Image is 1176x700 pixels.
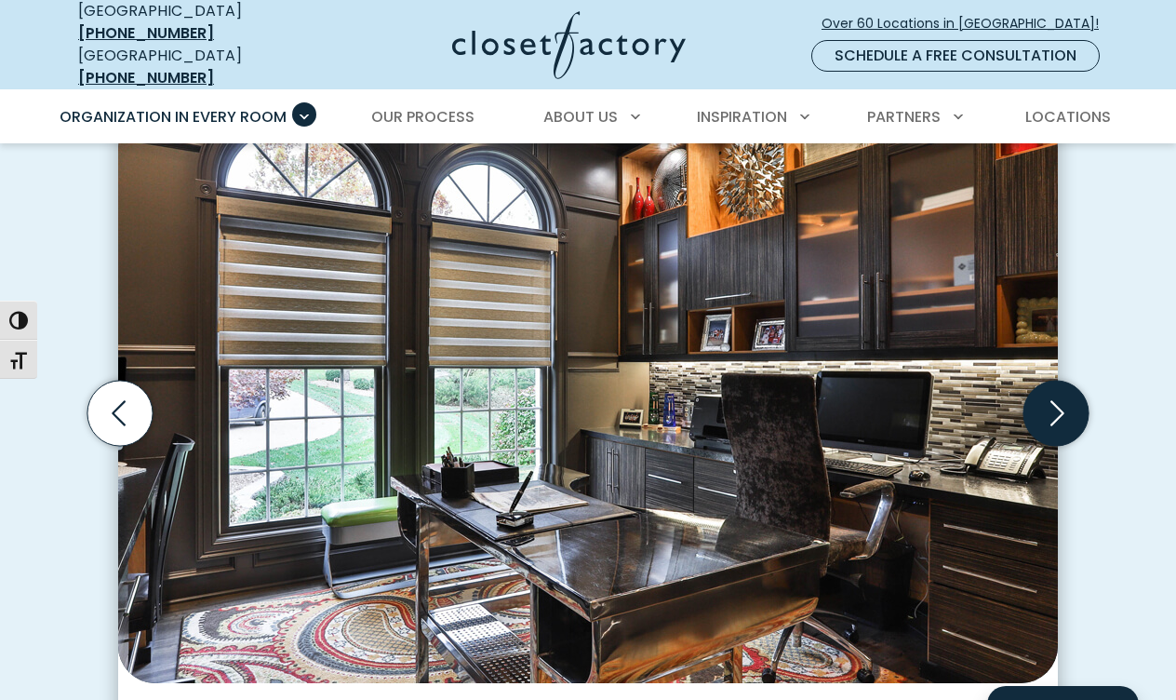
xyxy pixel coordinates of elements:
[867,106,941,128] span: Partners
[80,373,160,453] button: Previous slide
[78,67,214,88] a: [PHONE_NUMBER]
[78,45,306,89] div: [GEOGRAPHIC_DATA]
[1016,373,1096,453] button: Next slide
[452,11,686,79] img: Closet Factory Logo
[821,7,1115,40] a: Over 60 Locations in [GEOGRAPHIC_DATA]!
[822,14,1114,34] span: Over 60 Locations in [GEOGRAPHIC_DATA]!
[60,106,287,128] span: Organization in Every Room
[697,106,787,128] span: Inspiration
[47,91,1129,143] nav: Primary Menu
[811,40,1100,72] a: Schedule a Free Consultation
[371,106,474,128] span: Our Process
[1025,106,1111,128] span: Locations
[543,106,618,128] span: About Us
[118,111,1058,683] img: Sophisticated home office with dark wood cabinetry, metallic backsplash, under-cabinet lighting, ...
[78,22,214,44] a: [PHONE_NUMBER]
